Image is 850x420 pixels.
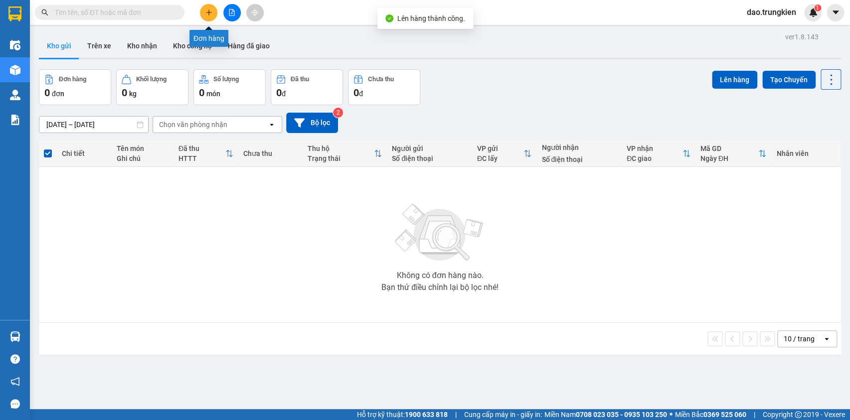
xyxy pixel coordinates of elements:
span: aim [251,9,258,16]
button: Kho công nợ [165,34,220,58]
div: Chưa thu [243,149,298,157]
div: Người nhận [541,143,617,151]
button: Kho nhận [119,34,165,58]
button: file-add [223,4,241,21]
div: Thu hộ [308,144,374,152]
span: 0 [122,87,127,99]
span: 0 [353,87,359,99]
input: Select a date range. [39,117,148,133]
span: caret-down [831,8,840,17]
div: ver 1.8.143 [785,31,819,42]
div: Đã thu [178,144,225,152]
span: | [754,409,755,420]
button: plus [200,4,217,21]
th: Toggle SortBy [303,140,387,167]
span: search [41,9,48,16]
div: Nhân viên [776,149,836,157]
sup: 2 [333,108,343,118]
button: Tạo Chuyến [762,71,816,89]
div: ĐC giao [627,154,682,162]
div: HTTT [178,154,225,162]
span: Miền Bắc [675,409,746,420]
div: VP nhận [627,144,682,152]
span: plus [205,9,212,16]
strong: 0369 525 060 [703,411,746,419]
button: Lên hàng [712,71,757,89]
strong: 1900 633 818 [405,411,448,419]
span: notification [10,377,20,386]
strong: 0708 023 035 - 0935 103 250 [576,411,667,419]
div: Chọn văn phòng nhận [159,120,227,130]
div: Bạn thử điều chỉnh lại bộ lọc nhé! [381,283,499,291]
svg: open [823,335,831,343]
span: Cung cấp máy in - giấy in: [464,409,542,420]
div: Chưa thu [368,76,394,83]
img: warehouse-icon [10,331,20,342]
div: Người gửi [392,144,467,152]
span: Miền Nam [544,409,667,420]
div: Chi tiết [62,149,107,157]
span: check-circle [385,14,393,22]
span: copyright [795,411,802,418]
span: 0 [199,87,204,99]
img: svg+xml;base64,PHN2ZyBjbGFzcz0ibGlzdC1wbHVnX19zdmciIHhtbG5zPSJodHRwOi8vd3d3LnczLm9yZy8yMDAwL3N2Zy... [390,198,490,268]
div: VP gửi [477,144,523,152]
span: file-add [228,9,235,16]
div: 10 / trang [784,334,815,344]
span: đ [282,90,286,98]
th: Toggle SortBy [622,140,695,167]
sup: 1 [814,4,821,11]
div: Không có đơn hàng nào. [396,272,483,280]
button: Trên xe [79,34,119,58]
div: Trạng thái [308,154,374,162]
button: Hàng đã giao [220,34,278,58]
th: Toggle SortBy [173,140,238,167]
span: đơn [52,90,64,98]
svg: open [268,121,276,129]
button: Chưa thu0đ [348,69,420,105]
img: warehouse-icon [10,90,20,100]
div: Số điện thoại [392,154,467,162]
div: ĐC lấy [477,154,523,162]
span: Hỗ trợ kỹ thuật: [357,409,448,420]
span: 0 [276,87,282,99]
img: warehouse-icon [10,65,20,75]
div: Ghi chú [117,154,169,162]
div: Mã GD [700,144,759,152]
span: 1 [816,4,819,11]
button: Đơn hàng0đơn [39,69,111,105]
button: Kho gửi [39,34,79,58]
span: kg [129,90,137,98]
span: question-circle [10,354,20,364]
span: ⚪️ [670,413,673,417]
th: Toggle SortBy [695,140,772,167]
img: logo-vxr [8,6,21,21]
button: aim [246,4,264,21]
img: icon-new-feature [809,8,818,17]
div: Số điện thoại [541,155,617,163]
button: Khối lượng0kg [116,69,188,105]
div: Ngày ĐH [700,154,759,162]
img: warehouse-icon [10,40,20,50]
div: Tên món [117,144,169,152]
button: caret-down [827,4,844,21]
input: Tìm tên, số ĐT hoặc mã đơn [55,7,172,18]
div: Đơn hàng [59,76,86,83]
div: Đã thu [291,76,309,83]
button: Bộ lọc [286,113,338,133]
div: Khối lượng [136,76,167,83]
span: món [206,90,220,98]
span: | [455,409,457,420]
th: Toggle SortBy [472,140,536,167]
button: Đã thu0đ [271,69,343,105]
span: đ [359,90,363,98]
img: solution-icon [10,115,20,125]
button: Số lượng0món [193,69,266,105]
div: Số lượng [213,76,239,83]
span: Lên hàng thành công. [397,14,465,22]
span: 0 [44,87,50,99]
span: dao.trungkien [739,6,804,18]
span: message [10,399,20,409]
